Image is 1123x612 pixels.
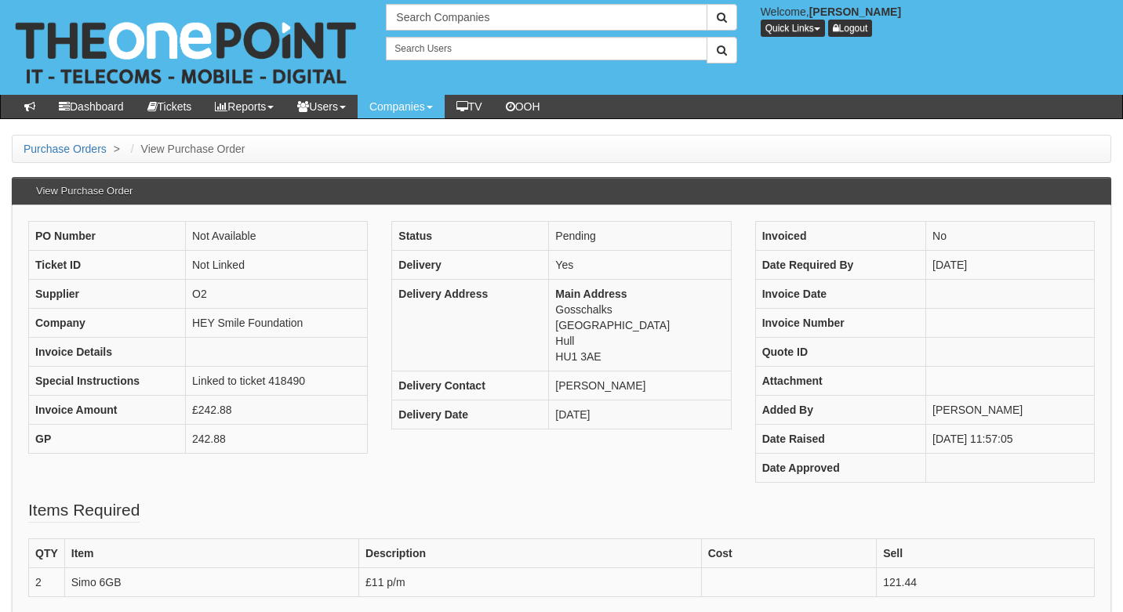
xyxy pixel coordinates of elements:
[186,367,368,396] td: Linked to ticket 418490
[127,141,245,157] li: View Purchase Order
[386,37,707,60] input: Search Users
[926,425,1095,454] td: [DATE] 11:57:05
[186,396,368,425] td: £242.88
[549,251,731,280] td: Yes
[701,539,876,568] th: Cost
[29,425,186,454] th: GP
[445,95,494,118] a: TV
[392,251,549,280] th: Delivery
[755,396,925,425] th: Added By
[29,251,186,280] th: Ticket ID
[755,367,925,396] th: Attachment
[755,280,925,309] th: Invoice Date
[203,95,285,118] a: Reports
[136,95,204,118] a: Tickets
[29,309,186,338] th: Company
[29,367,186,396] th: Special Instructions
[392,371,549,400] th: Delivery Contact
[877,539,1095,568] th: Sell
[761,20,825,37] button: Quick Links
[926,251,1095,280] td: [DATE]
[186,425,368,454] td: 242.88
[285,95,358,118] a: Users
[392,400,549,429] th: Delivery Date
[29,396,186,425] th: Invoice Amount
[755,222,925,251] th: Invoiced
[809,5,901,18] b: [PERSON_NAME]
[29,338,186,367] th: Invoice Details
[29,568,65,597] td: 2
[64,568,358,597] td: Simo 6GB
[29,280,186,309] th: Supplier
[186,309,368,338] td: HEY Smile Foundation
[926,222,1095,251] td: No
[186,222,368,251] td: Not Available
[755,454,925,483] th: Date Approved
[28,498,140,523] legend: Items Required
[926,396,1095,425] td: [PERSON_NAME]
[110,143,124,155] span: >
[186,251,368,280] td: Not Linked
[28,178,140,205] h3: View Purchase Order
[549,222,731,251] td: Pending
[755,251,925,280] th: Date Required By
[494,95,552,118] a: OOH
[549,400,731,429] td: [DATE]
[555,288,627,300] b: Main Address
[828,20,873,37] a: Logout
[877,568,1095,597] td: 121.44
[64,539,358,568] th: Item
[47,95,136,118] a: Dashboard
[29,539,65,568] th: QTY
[549,371,731,400] td: [PERSON_NAME]
[749,4,1123,37] div: Welcome,
[359,568,702,597] td: £11 p/m
[755,338,925,367] th: Quote ID
[392,280,549,371] th: Delivery Address
[392,222,549,251] th: Status
[549,280,731,371] td: Gosschalks [GEOGRAPHIC_DATA] Hull HU1 3AE
[358,95,445,118] a: Companies
[24,143,107,155] a: Purchase Orders
[186,280,368,309] td: O2
[386,4,707,31] input: Search Companies
[755,425,925,454] th: Date Raised
[29,222,186,251] th: PO Number
[755,309,925,338] th: Invoice Number
[359,539,702,568] th: Description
